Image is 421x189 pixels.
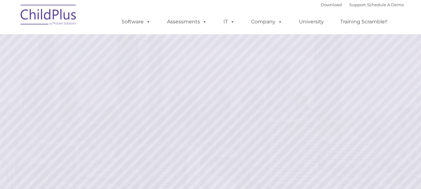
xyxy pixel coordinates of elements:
a: University [293,16,330,28]
a: Support [349,2,366,7]
a: Download [321,2,342,7]
a: Assessments [161,16,213,28]
a: Learn More [286,116,356,135]
a: IT [217,16,241,28]
img: ChildPlus by Procare Solutions [17,0,80,31]
a: Software [115,16,157,28]
a: Schedule A Demo [367,2,404,7]
font: | [321,2,404,7]
a: Company [245,16,289,28]
a: Training Scramble!! [334,16,394,28]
